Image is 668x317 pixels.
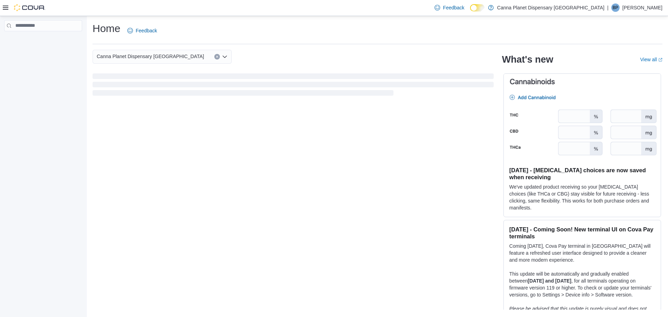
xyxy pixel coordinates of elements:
p: We've updated product receiving so your [MEDICAL_DATA] choices (like THCa or CBG) stay visible fo... [509,183,655,211]
a: View allExternal link [640,57,662,62]
p: Canna Planet Dispensary [GEOGRAPHIC_DATA] [497,3,604,12]
a: Feedback [432,1,467,15]
h3: [DATE] - Coming Soon! New terminal UI on Cova Pay terminals [509,226,655,240]
h2: What's new [502,54,553,65]
svg: External link [658,58,662,62]
p: This update will be automatically and gradually enabled between , for all terminals operating on ... [509,270,655,298]
span: Canna Planet Dispensary [GEOGRAPHIC_DATA] [97,52,204,61]
nav: Complex example [4,33,82,49]
span: BP [613,3,618,12]
p: Coming [DATE], Cova Pay terminal in [GEOGRAPHIC_DATA] will feature a refreshed user interface des... [509,243,655,263]
p: [PERSON_NAME] [622,3,662,12]
div: Binal Patel [611,3,620,12]
button: Open list of options [222,54,228,60]
strong: [DATE] and [DATE] [528,278,571,284]
img: Cova [14,4,45,11]
span: Loading [93,75,494,97]
button: Clear input [214,54,220,60]
span: Feedback [443,4,464,11]
input: Dark Mode [470,4,485,11]
p: | [607,3,609,12]
a: Feedback [125,24,160,38]
h1: Home [93,22,120,35]
h3: [DATE] - [MEDICAL_DATA] choices are now saved when receiving [509,167,655,181]
span: Feedback [136,27,157,34]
